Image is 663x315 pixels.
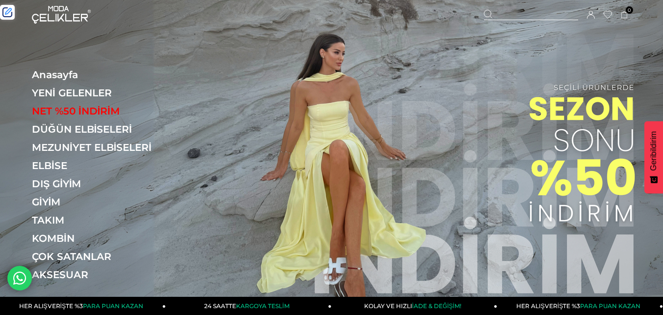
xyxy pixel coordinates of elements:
[621,11,628,19] a: 0
[236,302,289,310] span: KARGOYA TESLİM
[412,302,461,310] span: İADE & DEĞİŞİM!
[83,302,143,310] span: PARA PUAN KAZAN
[32,269,167,281] a: AKSESUAR
[32,87,167,99] a: YENİ GELENLER
[32,142,167,153] a: MEZUNİYET ELBİSELERİ
[32,6,91,24] img: logo
[649,131,658,171] span: Geribildirim
[32,105,167,117] a: NET %50 İNDİRİM
[332,297,498,315] a: KOLAY VE HIZLIİADE & DEĞİŞİM!
[32,69,167,81] a: Anasayfa
[644,121,663,194] button: Geribildirim - Show survey
[580,302,640,310] span: PARA PUAN KAZAN
[32,196,167,208] a: GİYİM
[32,123,167,135] a: DÜĞÜN ELBİSELERİ
[32,232,167,244] a: KOMBİN
[32,178,167,190] a: DIŞ GİYİM
[32,251,167,262] a: ÇOK SATANLAR
[32,214,167,226] a: TAKIM
[166,297,332,315] a: 24 SAATTEKARGOYA TESLİM
[626,6,633,14] span: 0
[497,297,663,315] a: HER ALIŞVERİŞTE %3PARA PUAN KAZAN
[32,160,167,172] a: ELBİSE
